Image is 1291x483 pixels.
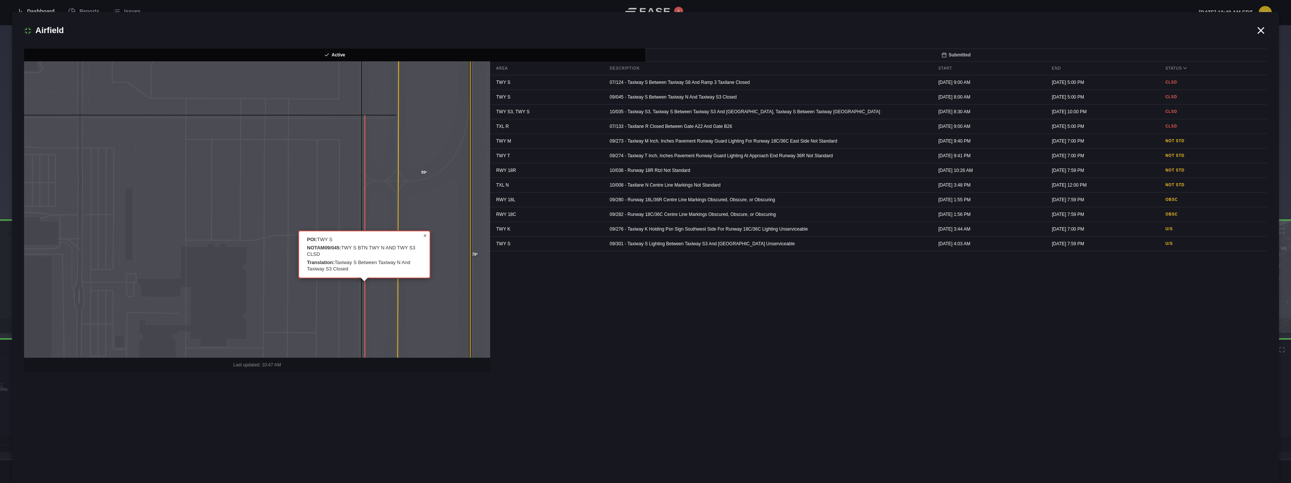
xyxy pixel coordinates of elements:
[1046,193,1153,207] div: [DATE] 7:59 PM
[1165,241,1261,246] b: U/S
[307,260,420,272] div: Taxiway S Between Taxiway N And Taxiway S3 Closed
[1046,105,1153,119] div: [DATE] 10:00 PM
[932,134,1040,148] div: [DATE] 9:40 PM
[307,237,420,243] div: TWY S
[932,149,1040,163] div: [DATE] 9:41 PM
[1165,153,1261,158] b: NOT STD
[604,193,926,207] div: 09/280 - Runway 18L/36R Centre Line Markings Obscured, Obscure, or Obscuring
[307,245,341,251] strong: NOTAM 09/045 :
[496,153,510,158] span: TWY T
[932,62,1040,75] div: Start
[1046,178,1153,192] div: [DATE] 12:00 PM
[932,119,1040,134] div: [DATE] 9:00 AM
[932,75,1040,90] div: [DATE] 9:00 AM
[645,49,1267,62] button: Submitted
[496,226,510,232] span: TWY K
[421,231,430,240] a: Close popup
[496,212,516,217] span: RWY 18C
[604,62,926,75] div: Description
[932,193,1040,207] div: [DATE] 1:55 PM
[496,94,510,100] span: TWY S
[1165,79,1261,85] b: CLSD
[932,237,1040,251] div: [DATE] 4:03 AM
[1046,207,1153,222] div: [DATE] 7:59 PM
[496,182,509,188] span: TXL N
[496,241,510,246] span: TWY S
[604,149,926,163] div: 09/274 - Taxiway T Inch, Inches Pavement Runway Guard Lighting At Approach End Runway 36R Not Sta...
[1165,226,1261,232] b: U/S
[1046,134,1153,148] div: [DATE] 7:00 PM
[307,245,420,258] div: TWY S BTN TWY N AND TWY S3 CLSD
[604,178,926,192] div: 10/008 - Taxilane N Centre Line Markings Not Standard
[24,358,490,372] div: Last updated: 10:47 AM
[604,237,926,251] div: 09/301 - Taxiway S Lighting Between Taxiway S3 And [GEOGRAPHIC_DATA] Unserviceable
[307,260,335,265] strong: Translation:
[496,80,510,85] span: TWY S
[496,197,515,202] span: RWY 18L
[496,138,511,144] span: TWY M
[604,163,926,178] div: 10/036 - Runway 18R Rtzl Not Standard
[604,134,926,148] div: 09/273 - Taxiway M Inch, Inches Pavement Runway Guard Lighting For Runway 18C/36C East Side Not S...
[24,49,646,62] button: Active
[932,178,1040,192] div: [DATE] 3:48 PM
[1165,138,1261,144] b: NOT STD
[1046,163,1153,178] div: [DATE] 7:59 PM
[307,237,317,242] strong: POI:
[1046,75,1153,90] div: [DATE] 5:00 PM
[423,232,427,239] span: ×
[1165,197,1261,202] b: OBSC
[1046,149,1153,163] div: [DATE] 7:00 PM
[1165,182,1261,188] b: NOT STD
[1165,94,1261,100] b: CLSD
[932,222,1040,236] div: [DATE] 3:44 AM
[1165,123,1261,129] b: CLSD
[1046,222,1153,236] div: [DATE] 7:00 PM
[932,163,1040,178] div: [DATE] 10:26 AM
[1046,119,1153,134] div: [DATE] 5:00 PM
[496,124,509,129] span: TXL R
[604,222,926,236] div: 09/276 - Taxiway K Holding Psn Sign Southwest Side For Runway 18C/36C Lighting Unserviceable
[1046,62,1153,75] div: End
[1165,109,1261,114] b: CLSD
[490,62,598,75] div: Area
[932,105,1040,119] div: [DATE] 8:30 AM
[1046,237,1153,251] div: [DATE] 7:59 PM
[1165,211,1261,217] b: OBSC
[1159,62,1267,75] div: Status
[1046,90,1153,104] div: [DATE] 5:00 PM
[24,24,1255,36] h2: Airfield
[604,75,926,90] div: 07/124 - Taxiway S Between Taxiway S8 And Ramp 3 Taxilane Closed
[496,109,530,114] span: TWY S3, TWY S
[932,207,1040,222] div: [DATE] 1:56 PM
[496,168,516,173] span: RWY 18R
[604,105,926,119] div: 10/035 - Taxiway S3, Taxiway S Between Taxiway S3 And [GEOGRAPHIC_DATA], Taxiway S Between Taxiwa...
[604,207,926,222] div: 09/282 - Runway 18C/36C Centre Line Markings Obscured, Obscure, or Obscuring
[604,90,926,104] div: 09/045 - Taxiway S Between Taxiway N And Taxiway S3 Closed
[932,90,1040,104] div: [DATE] 8:00 AM
[604,119,926,134] div: 07/133 - Taxilane R Closed Between Gate A22 And Gate B26
[1165,167,1261,173] b: NOT STD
